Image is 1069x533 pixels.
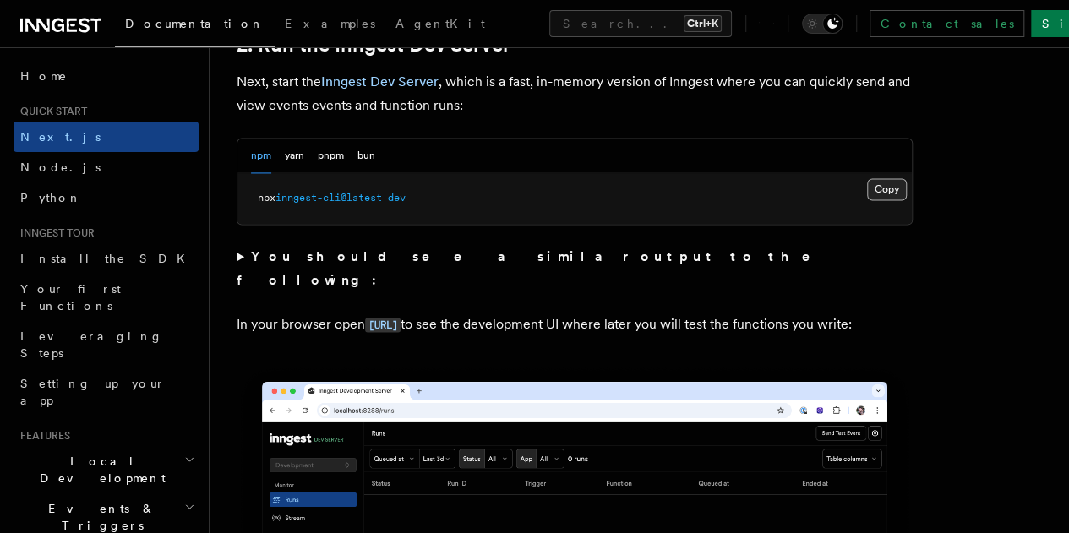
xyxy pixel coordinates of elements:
[20,377,166,407] span: Setting up your app
[14,226,95,240] span: Inngest tour
[20,282,121,313] span: Your first Functions
[237,245,913,292] summary: You should see a similar output to the following:
[14,182,199,213] a: Python
[251,139,271,173] button: npm
[285,17,375,30] span: Examples
[20,191,82,204] span: Python
[14,274,199,321] a: Your first Functions
[20,160,101,174] span: Node.js
[20,68,68,84] span: Home
[285,139,304,173] button: yarn
[237,248,834,288] strong: You should see a similar output to the following:
[549,10,732,37] button: Search...Ctrl+K
[870,10,1024,37] a: Contact sales
[14,105,87,118] span: Quick start
[237,70,913,117] p: Next, start the , which is a fast, in-memory version of Inngest where you can quickly send and vi...
[20,130,101,144] span: Next.js
[365,316,401,332] a: [URL]
[275,192,382,204] span: inngest-cli@latest
[14,429,70,443] span: Features
[14,368,199,416] a: Setting up your app
[237,313,913,337] p: In your browser open to see the development UI where later you will test the functions you write:
[867,178,907,200] button: Copy
[14,321,199,368] a: Leveraging Steps
[385,5,495,46] a: AgentKit
[388,192,406,204] span: dev
[395,17,485,30] span: AgentKit
[14,453,184,487] span: Local Development
[321,73,439,90] a: Inngest Dev Server
[125,17,265,30] span: Documentation
[20,329,163,360] span: Leveraging Steps
[14,122,199,152] a: Next.js
[14,152,199,182] a: Node.js
[115,5,275,47] a: Documentation
[20,252,195,265] span: Install the SDK
[684,15,722,32] kbd: Ctrl+K
[802,14,843,34] button: Toggle dark mode
[14,243,199,274] a: Install the SDK
[318,139,344,173] button: pnpm
[258,192,275,204] span: npx
[365,318,401,332] code: [URL]
[357,139,375,173] button: bun
[14,446,199,493] button: Local Development
[14,61,199,91] a: Home
[275,5,385,46] a: Examples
